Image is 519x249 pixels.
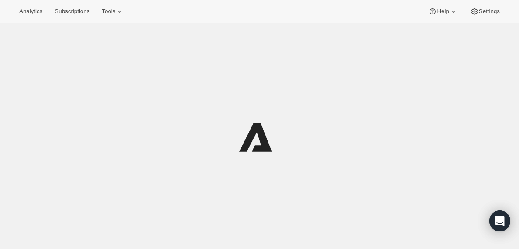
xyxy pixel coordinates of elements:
[96,5,129,18] button: Tools
[465,5,505,18] button: Settings
[489,210,510,231] div: Open Intercom Messenger
[423,5,463,18] button: Help
[437,8,449,15] span: Help
[102,8,115,15] span: Tools
[49,5,95,18] button: Subscriptions
[14,5,48,18] button: Analytics
[479,8,500,15] span: Settings
[19,8,42,15] span: Analytics
[55,8,89,15] span: Subscriptions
